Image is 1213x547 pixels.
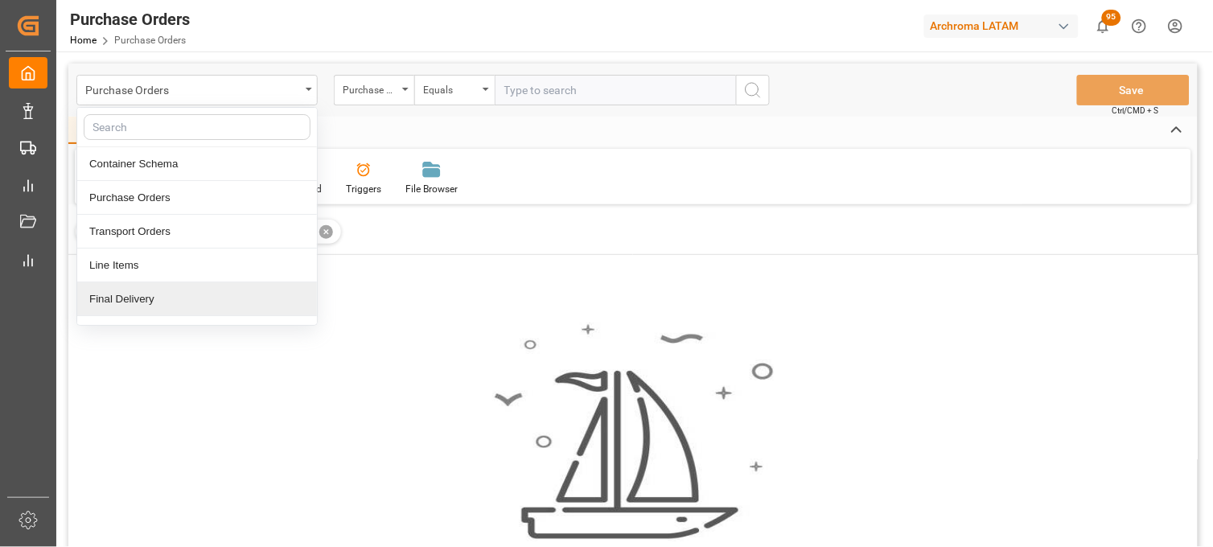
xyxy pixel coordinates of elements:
div: Final Delivery [77,282,317,316]
div: Archroma LATAM [924,14,1079,38]
div: Line Items [77,249,317,282]
button: show 95 new notifications [1085,8,1121,44]
div: ✕ [319,225,333,239]
button: Archroma LATAM [924,10,1085,41]
button: open menu [334,75,414,105]
a: Home [70,35,97,46]
span: Ctrl/CMD + S [1112,105,1159,117]
div: Additionals [77,316,317,350]
input: Type to search [495,75,736,105]
div: File Browser [405,182,458,196]
div: Home [68,117,123,144]
div: Equals [423,79,478,97]
div: Transport Orders [77,215,317,249]
div: Triggers [346,182,381,196]
div: Purchase Orders [70,7,190,31]
span: 95 [1102,10,1121,26]
div: Container Schema [77,147,317,181]
div: Purchase Order Number [343,79,397,97]
button: Help Center [1121,8,1157,44]
button: search button [736,75,770,105]
div: Purchase Orders [77,181,317,215]
input: Search [84,114,310,140]
button: open menu [414,75,495,105]
button: Save [1077,75,1190,105]
button: close menu [76,75,318,105]
div: Purchase Orders [85,79,300,99]
img: smooth_sailing.jpeg [492,323,774,541]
